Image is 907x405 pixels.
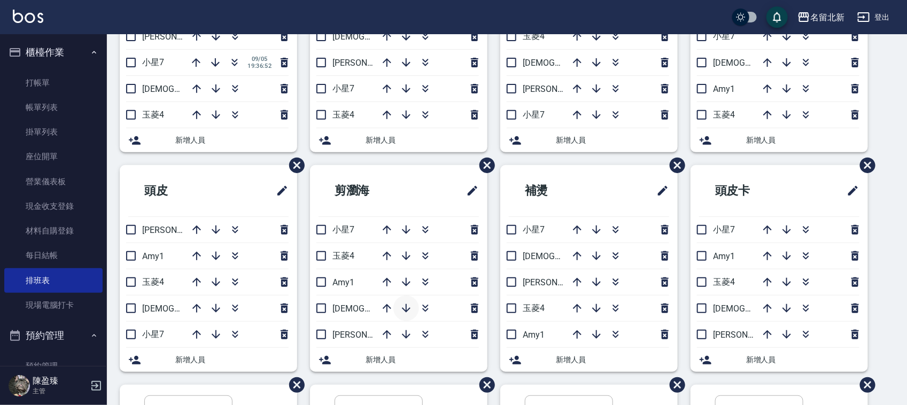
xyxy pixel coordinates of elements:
span: 玉菱4 [332,110,354,120]
span: Amy1 [142,251,164,261]
span: 新增人員 [556,135,669,146]
div: 新增人員 [120,348,297,372]
span: 刪除班表 [662,150,687,181]
span: 刪除班表 [471,150,497,181]
p: 主管 [33,386,87,396]
h2: 頭皮卡 [699,172,803,210]
a: 排班表 [4,268,103,293]
button: save [766,6,788,28]
span: 小星7 [332,224,354,235]
div: 新增人員 [691,128,868,152]
span: [PERSON_NAME]2 [713,330,782,340]
span: [PERSON_NAME]2 [523,84,592,94]
span: 新增人員 [175,135,289,146]
a: 現場電腦打卡 [4,293,103,317]
span: Amy1 [713,84,735,94]
span: 小星7 [523,224,545,235]
span: 小星7 [713,224,735,235]
span: 玉菱4 [713,110,735,120]
span: [PERSON_NAME]2 [142,32,211,42]
a: 營業儀表板 [4,169,103,194]
h2: 補燙 [509,172,607,210]
span: [DEMOGRAPHIC_DATA]9 [142,303,235,314]
span: [PERSON_NAME]2 [142,225,211,235]
span: 新增人員 [556,354,669,365]
span: 小星7 [523,110,545,120]
a: 預約管理 [4,354,103,378]
span: 新增人員 [746,135,859,146]
span: [PERSON_NAME]2 [332,330,401,340]
span: [PERSON_NAME]2 [523,277,592,287]
div: 新增人員 [310,128,487,152]
div: 名留北新 [810,11,844,24]
span: Amy1 [713,251,735,261]
span: 玉菱4 [523,31,545,41]
div: 新增人員 [500,348,678,372]
span: 玉菱4 [142,110,164,120]
span: [PERSON_NAME]2 [332,58,401,68]
span: [DEMOGRAPHIC_DATA]9 [523,58,616,68]
a: 帳單列表 [4,95,103,120]
span: 玉菱4 [142,277,164,287]
span: [DEMOGRAPHIC_DATA]9 [713,303,806,314]
h5: 陳盈臻 [33,376,87,386]
span: 刪除班表 [852,369,877,401]
a: 每日結帳 [4,243,103,268]
a: 打帳單 [4,71,103,95]
span: 修改班表的標題 [460,178,479,204]
span: 刪除班表 [471,369,497,401]
span: 刪除班表 [281,150,306,181]
span: 新增人員 [175,354,289,365]
h2: 剪瀏海 [319,172,423,210]
span: 刪除班表 [281,369,306,401]
img: Person [9,375,30,396]
span: 刪除班表 [852,150,877,181]
span: 新增人員 [746,354,859,365]
span: 小星7 [332,83,354,94]
span: 新增人員 [366,354,479,365]
span: 刪除班表 [662,369,687,401]
div: 新增人員 [500,128,678,152]
span: [DEMOGRAPHIC_DATA]9 [142,84,235,94]
button: 名留北新 [793,6,849,28]
span: 09/05 [247,56,272,63]
span: 玉菱4 [523,303,545,313]
img: Logo [13,10,43,23]
button: 櫃檯作業 [4,38,103,66]
span: 修改班表的標題 [840,178,859,204]
a: 座位開單 [4,144,103,169]
span: 小星7 [713,31,735,41]
span: [DEMOGRAPHIC_DATA]9 [713,58,806,68]
a: 掛單列表 [4,120,103,144]
span: 新增人員 [366,135,479,146]
span: [DEMOGRAPHIC_DATA]9 [332,32,425,42]
div: 新增人員 [120,128,297,152]
span: 玉菱4 [713,277,735,287]
span: 小星7 [142,329,164,339]
div: 新增人員 [310,348,487,372]
div: 新增人員 [691,348,868,372]
h2: 頭皮 [128,172,227,210]
span: 玉菱4 [332,251,354,261]
span: Amy1 [332,277,354,287]
a: 現金收支登錄 [4,194,103,219]
a: 材料自購登錄 [4,219,103,243]
button: 預約管理 [4,322,103,349]
span: [DEMOGRAPHIC_DATA]9 [332,303,425,314]
span: [DEMOGRAPHIC_DATA]9 [523,251,616,261]
span: 修改班表的標題 [650,178,669,204]
span: 小星7 [142,57,164,67]
button: 登出 [853,7,894,27]
span: 19:36:52 [247,63,272,69]
span: 修改班表的標題 [269,178,289,204]
span: Amy1 [523,330,545,340]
